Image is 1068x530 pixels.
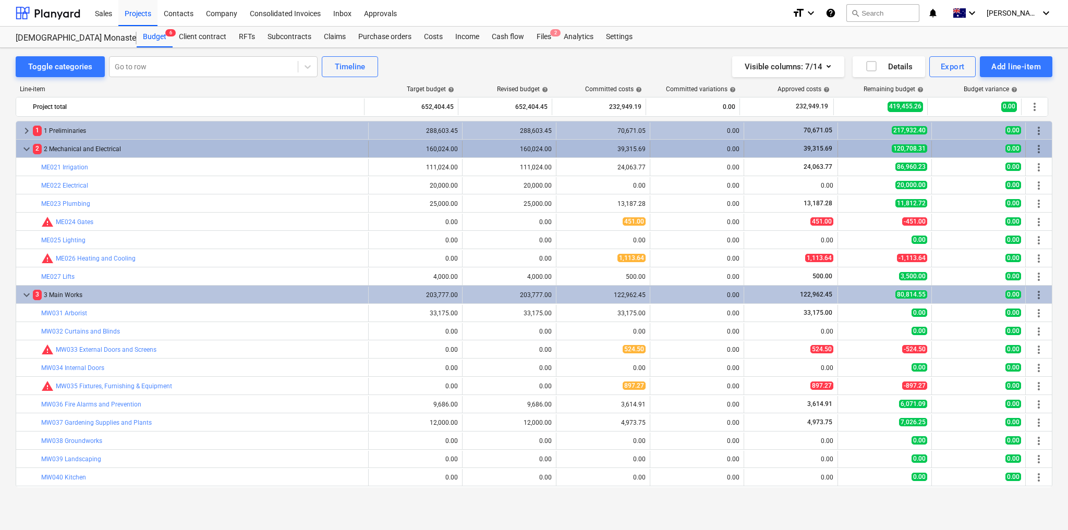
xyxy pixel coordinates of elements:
[666,85,736,93] div: Committed variations
[407,85,454,93] div: Target budget
[748,455,833,463] div: 0.00
[373,218,458,226] div: 0.00
[233,27,261,47] div: RFTs
[373,328,458,335] div: 0.00
[806,418,833,426] span: 4,973.75
[853,56,925,77] button: Details
[912,436,927,445] span: 0.00
[980,56,1052,77] button: Add line-item
[654,291,739,299] div: 0.00
[1005,126,1021,134] span: 0.00
[335,60,365,73] div: Timeline
[1005,290,1021,299] span: 0.00
[373,437,458,445] div: 0.00
[846,4,919,22] button: Search
[1033,216,1045,228] span: More actions
[623,217,646,226] span: 451.00
[1033,234,1045,246] span: More actions
[56,255,136,262] a: ME026 Heating and Cooling
[1040,7,1052,19] i: keyboard_arrow_down
[912,473,927,481] span: 0.00
[41,200,90,207] a: ME023 Plumbing
[654,164,739,171] div: 0.00
[373,291,458,299] div: 203,777.00
[56,218,93,226] a: ME024 Gates
[137,27,173,47] div: Budget
[895,181,927,189] span: 20,000.00
[373,127,458,134] div: 288,603.45
[748,437,833,445] div: 0.00
[899,418,927,426] span: 7,026.25
[803,127,833,134] span: 70,671.05
[803,163,833,170] span: 24,063.77
[1033,416,1045,429] span: More actions
[895,199,927,207] span: 11,812.72
[654,237,739,244] div: 0.00
[1033,289,1045,301] span: More actions
[727,87,736,93] span: help
[987,9,1039,17] span: [PERSON_NAME]
[261,27,318,47] div: Subcontracts
[1005,199,1021,207] span: 0.00
[550,29,561,36] span: 2
[1005,181,1021,189] span: 0.00
[748,328,833,335] div: 0.00
[467,182,552,189] div: 20,000.00
[899,272,927,280] span: 3,500.00
[540,87,548,93] span: help
[600,27,639,47] div: Settings
[33,126,42,135] span: 1
[561,164,646,171] div: 24,063.77
[557,27,600,47] a: Analytics
[373,346,458,353] div: 0.00
[1033,125,1045,137] span: More actions
[1005,144,1021,153] span: 0.00
[1005,381,1021,390] span: 0.00
[811,273,833,280] span: 500.00
[654,218,739,226] div: 0.00
[795,102,829,111] span: 232,949.19
[654,346,739,353] div: 0.00
[810,345,833,353] span: 524.50
[373,273,458,280] div: 4,000.00
[467,273,552,280] div: 4,000.00
[530,27,557,47] a: Files2
[41,455,101,463] a: MW039 Landscaping
[966,7,978,19] i: keyboard_arrow_down
[467,474,552,481] div: 0.00
[16,85,365,93] div: Line-item
[41,252,54,265] span: Committed costs exceed revised budget
[33,141,364,157] div: 2 Mechanical and Electrical
[851,9,859,17] span: search
[41,182,88,189] a: ME022 Electrical
[318,27,352,47] a: Claims
[449,27,486,47] a: Income
[556,98,641,115] div: 232,949.19
[654,273,739,280] div: 0.00
[467,200,552,207] div: 25,000.00
[467,401,552,408] div: 9,686.00
[173,27,233,47] a: Client contract
[912,309,927,317] span: 0.00
[1005,309,1021,317] span: 0.00
[803,200,833,207] span: 13,187.28
[1005,400,1021,408] span: 0.00
[33,290,42,300] span: 3
[912,454,927,463] span: 0.00
[165,29,176,36] span: 6
[41,343,54,356] span: Committed costs exceed revised budget
[56,383,172,390] a: MW035 Fixtures, Furnishing & Equipment
[902,381,927,390] span: -897.27
[912,236,927,244] span: 0.00
[486,27,530,47] div: Cash flow
[1005,345,1021,353] span: 0.00
[623,381,646,390] span: 897.27
[1009,87,1017,93] span: help
[41,328,120,335] a: MW032 Curtains and Blinds
[748,474,833,481] div: 0.00
[373,455,458,463] div: 0.00
[561,455,646,463] div: 0.00
[892,144,927,153] span: 120,708.31
[467,218,552,226] div: 0.00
